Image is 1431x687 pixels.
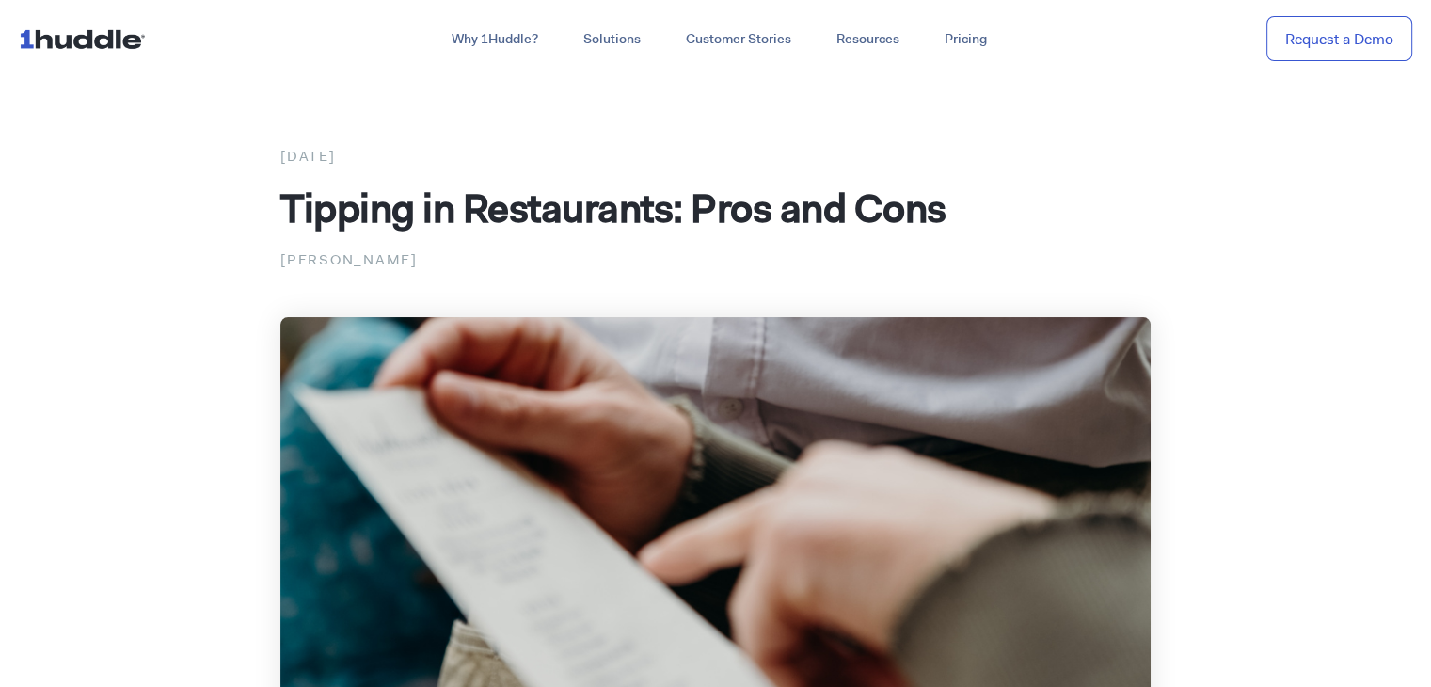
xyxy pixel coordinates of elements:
[922,23,1010,56] a: Pricing
[19,21,153,56] img: ...
[663,23,814,56] a: Customer Stories
[1266,16,1412,62] a: Request a Demo
[561,23,663,56] a: Solutions
[429,23,561,56] a: Why 1Huddle?
[814,23,922,56] a: Resources
[280,182,946,234] span: Tipping in Restaurants: Pros and Cons
[280,144,1151,168] div: [DATE]
[280,248,1151,272] p: [PERSON_NAME]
